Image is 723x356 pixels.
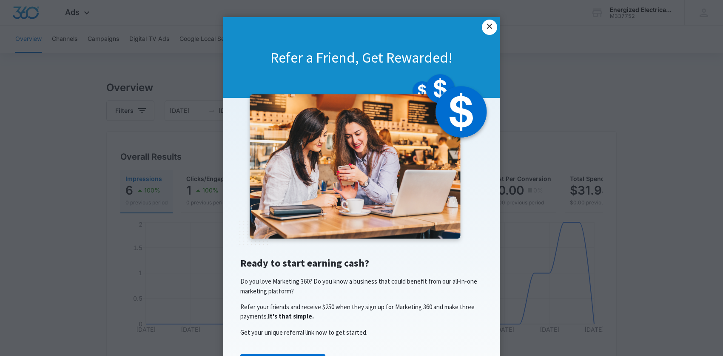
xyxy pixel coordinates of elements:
span: Refer your friends and receive $250 when they sign up for Marketing 360 and make three payments. [240,303,475,320]
span: It's that simple. [268,312,314,320]
span: Do you love Marketing 360? Do you know a business that could benefit from our all-in-one marketin... [240,277,477,295]
span: Get your unique referral link now to get started. [240,328,367,336]
span: Ready to start earning cash? [240,256,369,270]
a: Close modal [482,20,497,35]
h1: Refer a Friend, Get Rewarded! [223,48,500,67]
